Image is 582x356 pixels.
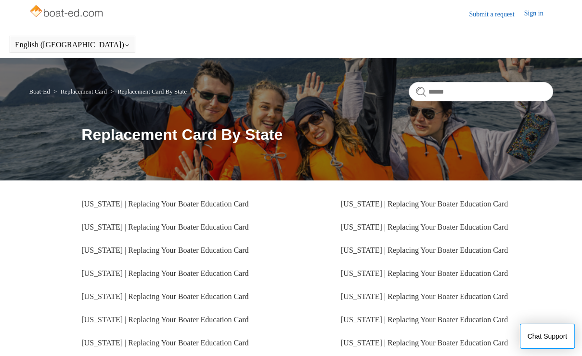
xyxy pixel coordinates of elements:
[15,41,130,49] button: English ([GEOGRAPHIC_DATA])
[81,315,248,324] a: [US_STATE] | Replacing Your Boater Education Card
[341,200,508,208] a: [US_STATE] | Replacing Your Boater Education Card
[81,292,248,301] a: [US_STATE] | Replacing Your Boater Education Card
[29,88,50,95] a: Boat-Ed
[29,2,105,22] img: Boat-Ed Help Center home page
[61,88,107,95] a: Replacement Card
[341,339,508,347] a: [US_STATE] | Replacing Your Boater Education Card
[409,82,553,101] input: Search
[117,88,187,95] a: Replacement Card By State
[520,324,575,349] button: Chat Support
[341,292,508,301] a: [US_STATE] | Replacing Your Boater Education Card
[81,246,248,254] a: [US_STATE] | Replacing Your Boater Education Card
[341,315,508,324] a: [US_STATE] | Replacing Your Boater Education Card
[341,269,508,277] a: [US_STATE] | Replacing Your Boater Education Card
[81,200,248,208] a: [US_STATE] | Replacing Your Boater Education Card
[469,9,524,19] a: Submit a request
[341,223,508,231] a: [US_STATE] | Replacing Your Boater Education Card
[81,123,553,146] h1: Replacement Card By State
[81,269,248,277] a: [US_STATE] | Replacing Your Boater Education Card
[29,88,52,95] li: Boat-Ed
[108,88,187,95] li: Replacement Card By State
[52,88,108,95] li: Replacement Card
[341,246,508,254] a: [US_STATE] | Replacing Your Boater Education Card
[81,339,248,347] a: [US_STATE] | Replacing Your Boater Education Card
[524,8,553,20] a: Sign in
[81,223,248,231] a: [US_STATE] | Replacing Your Boater Education Card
